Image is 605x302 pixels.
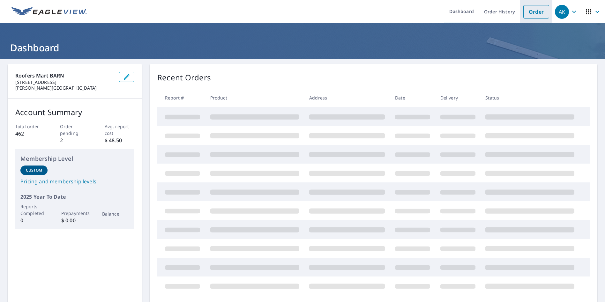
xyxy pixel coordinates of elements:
p: [PERSON_NAME][GEOGRAPHIC_DATA] [15,85,114,91]
a: Pricing and membership levels [20,178,129,185]
p: $ 0.00 [61,217,88,224]
p: Membership Level [20,154,129,163]
a: Order [523,5,549,18]
p: Roofers Mart BARN [15,72,114,79]
p: Avg. report cost [105,123,134,136]
p: Prepayments [61,210,88,217]
p: Reports Completed [20,203,48,217]
p: [STREET_ADDRESS] [15,79,114,85]
p: Order pending [60,123,90,136]
p: Recent Orders [157,72,211,83]
th: Address [304,88,390,107]
th: Date [390,88,435,107]
th: Delivery [435,88,481,107]
p: $ 48.50 [105,136,134,144]
p: Balance [102,210,129,217]
th: Status [480,88,579,107]
p: 2025 Year To Date [20,193,129,201]
img: EV Logo [11,7,87,17]
p: Total order [15,123,45,130]
p: 462 [15,130,45,137]
p: 0 [20,217,48,224]
p: Account Summary [15,107,134,118]
p: Custom [26,167,42,173]
p: 2 [60,136,90,144]
div: AK [555,5,569,19]
h1: Dashboard [8,41,597,54]
th: Product [205,88,304,107]
th: Report # [157,88,205,107]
